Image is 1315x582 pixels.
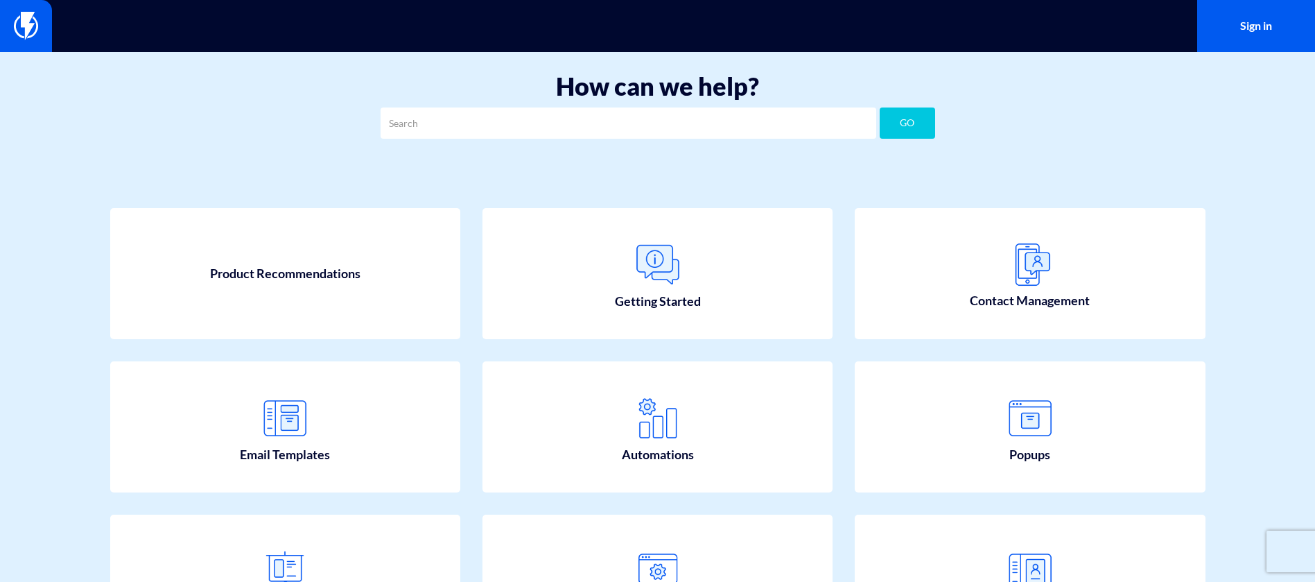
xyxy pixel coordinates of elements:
input: Search... [346,10,970,42]
a: Contact Management [855,208,1205,340]
input: Search [381,108,876,139]
span: Popups [1009,446,1050,464]
a: Product Recommendations [110,208,461,340]
a: Automations [482,361,833,493]
h1: How can we help? [21,73,1294,101]
button: GO [880,108,935,139]
span: Getting Started [615,293,701,311]
span: Email Templates [240,446,330,464]
a: Getting Started [482,208,833,340]
span: Automations [622,446,694,464]
a: Email Templates [110,361,461,493]
span: Contact Management [970,292,1090,310]
span: Product Recommendations [210,265,360,283]
a: Popups [855,361,1205,493]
